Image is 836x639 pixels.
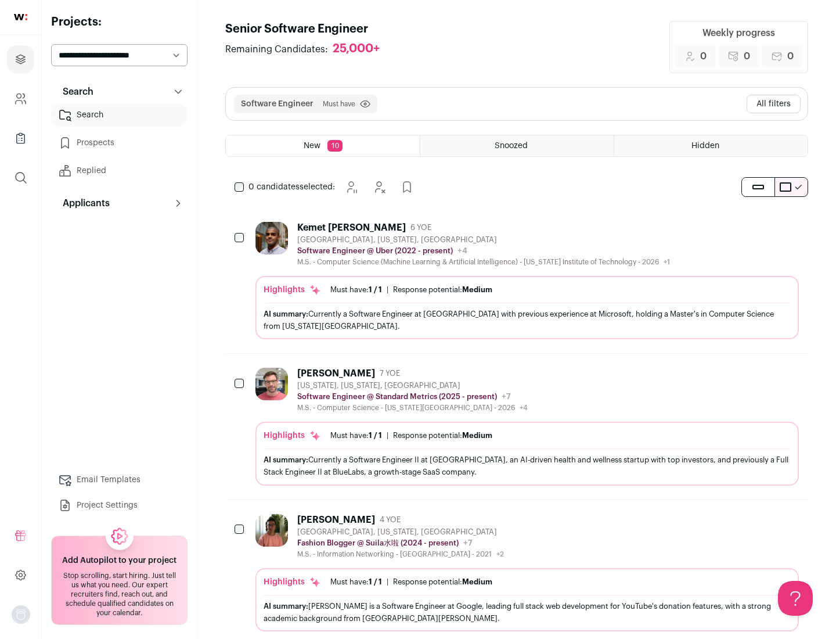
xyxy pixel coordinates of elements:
p: Search [56,85,93,99]
a: Search [51,103,188,127]
a: Projects [7,45,34,73]
img: nopic.png [12,605,30,624]
span: 1 / 1 [369,432,382,439]
span: +1 [664,259,670,265]
span: 10 [327,140,343,152]
span: Hidden [691,142,719,150]
button: All filters [747,95,801,113]
a: Company and ATS Settings [7,85,34,113]
div: Must have: [330,577,382,587]
div: Response potential: [393,431,492,440]
span: 0 candidates [248,183,300,191]
a: [PERSON_NAME] 7 YOE [US_STATE], [US_STATE], [GEOGRAPHIC_DATA] Software Engineer @ Standard Metric... [255,368,799,485]
div: Highlights [264,576,321,588]
span: 1 / 1 [369,578,382,586]
div: [GEOGRAPHIC_DATA], [US_STATE], [GEOGRAPHIC_DATA] [297,527,504,537]
div: Weekly progress [702,26,775,40]
ul: | [330,431,492,440]
span: New [304,142,320,150]
span: AI summary: [264,310,308,318]
div: Must have: [330,431,382,440]
img: 1d26598260d5d9f7a69202d59cf331847448e6cffe37083edaed4f8fc8795bfe [255,222,288,254]
div: Kemet [PERSON_NAME] [297,222,406,234]
div: 25,000+ [333,42,380,56]
span: 0 [787,49,794,63]
div: [GEOGRAPHIC_DATA], [US_STATE], [GEOGRAPHIC_DATA] [297,235,670,245]
span: Must have [323,99,355,109]
div: Currently a Software Engineer at [GEOGRAPHIC_DATA] with previous experience at Microsoft, holding... [264,308,791,332]
div: Must have: [330,285,382,295]
div: [PERSON_NAME] [297,368,375,379]
div: Highlights [264,430,321,441]
h1: Senior Software Engineer [225,21,391,37]
div: Stop scrolling, start hiring. Just tell us what you need. Our expert recruiters find, reach out, ... [59,571,180,618]
p: Software Engineer @ Uber (2022 - present) [297,246,453,256]
span: Medium [462,432,492,439]
span: 7 YOE [380,369,400,378]
span: Medium [462,286,492,293]
span: selected: [248,181,335,193]
a: Project Settings [51,494,188,517]
img: 0fb184815f518ed3bcaf4f46c87e3bafcb34ea1ec747045ab451f3ffb05d485a [255,368,288,400]
span: 4 YOE [380,515,401,525]
span: AI summary: [264,456,308,464]
div: Highlights [264,284,321,296]
h2: Add Autopilot to your project [62,555,176,566]
button: Hide [367,175,391,199]
span: +4 [457,247,467,255]
p: Applicants [56,196,110,210]
div: M.S. - Computer Science (Machine Learning & Artificial Intelligence) - [US_STATE] Institute of Te... [297,257,670,267]
button: Software Engineer [241,98,313,110]
ul: | [330,285,492,295]
div: [PERSON_NAME] [297,514,375,526]
p: Software Engineer @ Standard Metrics (2025 - present) [297,392,497,401]
p: Fashion Blogger @ Suila水啦 (2024 - present) [297,539,459,548]
span: Snoozed [495,142,528,150]
div: [US_STATE], [US_STATE], [GEOGRAPHIC_DATA] [297,381,528,390]
span: Medium [462,578,492,586]
a: Prospects [51,131,188,155]
button: Search [51,80,188,103]
a: Company Lists [7,124,34,152]
div: Currently a Software Engineer II at [GEOGRAPHIC_DATA], an AI-driven health and wellness startup w... [264,454,791,478]
a: Hidden [614,135,808,156]
span: 6 YOE [410,223,431,232]
button: Add to Prospects [395,175,419,199]
ul: | [330,577,492,587]
span: 0 [744,49,750,63]
iframe: Help Scout Beacon - Open [778,581,813,616]
div: Response potential: [393,577,492,587]
span: Remaining Candidates: [225,42,328,56]
span: +7 [463,539,473,547]
img: wellfound-shorthand-0d5821cbd27db2630d0214b213865d53afaa358527fdda9d0ea32b1df1b89c2c.svg [14,14,27,20]
a: Email Templates [51,468,188,491]
span: 1 / 1 [369,286,382,293]
h2: Projects: [51,14,188,30]
img: 322c244f3187aa81024ea13e08450523775794405435f85740c15dbe0cd0baab.jpg [255,514,288,547]
span: +7 [502,393,511,401]
a: Add Autopilot to your project Stop scrolling, start hiring. Just tell us what you need. Our exper... [51,536,188,625]
span: +4 [520,404,528,411]
button: Open dropdown [12,605,30,624]
a: [PERSON_NAME] 4 YOE [GEOGRAPHIC_DATA], [US_STATE], [GEOGRAPHIC_DATA] Fashion Blogger @ Suila水啦 (2... [255,514,799,631]
a: Kemet [PERSON_NAME] 6 YOE [GEOGRAPHIC_DATA], [US_STATE], [GEOGRAPHIC_DATA] Software Engineer @ Ub... [255,222,799,339]
div: M.S. - Information Networking - [GEOGRAPHIC_DATA] - 2021 [297,550,504,559]
span: +2 [496,551,504,558]
div: M.S. - Computer Science - [US_STATE][GEOGRAPHIC_DATA] - 2026 [297,403,528,412]
span: AI summary: [264,602,308,610]
div: [PERSON_NAME] is a Software Engineer at Google, leading full stack web development for YouTube's ... [264,600,791,624]
button: Snooze [340,175,363,199]
a: Replied [51,159,188,182]
a: Snoozed [420,135,614,156]
div: Response potential: [393,285,492,295]
span: 0 [700,49,707,63]
button: Applicants [51,192,188,215]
